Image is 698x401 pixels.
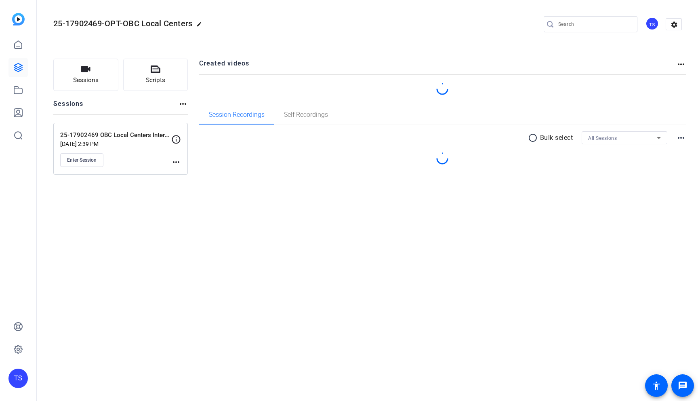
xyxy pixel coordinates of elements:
mat-icon: more_horiz [676,59,686,69]
mat-icon: settings [666,19,682,31]
mat-icon: more_horiz [178,99,188,109]
button: Sessions [53,59,118,91]
mat-icon: more_horiz [676,133,686,143]
mat-icon: edit [196,21,206,31]
h2: Created videos [199,59,677,74]
span: Enter Session [67,157,97,163]
p: [DATE] 2:39 PM [60,141,171,147]
mat-icon: more_horiz [171,157,181,167]
mat-icon: radio_button_unchecked [528,133,540,143]
img: blue-gradient.svg [12,13,25,25]
ngx-avatar: Tilt Studios [645,17,660,31]
p: Bulk select [540,133,573,143]
span: All Sessions [588,135,617,141]
button: Enter Session [60,153,103,167]
div: TS [8,369,28,388]
p: 25-17902469 OBC Local Centers Interviews [60,131,171,140]
mat-icon: message [678,381,687,390]
span: Session Recordings [209,112,265,118]
span: Sessions [73,76,99,85]
button: Scripts [123,59,188,91]
h2: Sessions [53,99,84,114]
div: TS [645,17,659,30]
span: Self Recordings [284,112,328,118]
span: 25-17902469-OPT-OBC Local Centers [53,19,192,28]
mat-icon: accessibility [652,381,661,390]
span: Scripts [146,76,165,85]
input: Search [558,19,631,29]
